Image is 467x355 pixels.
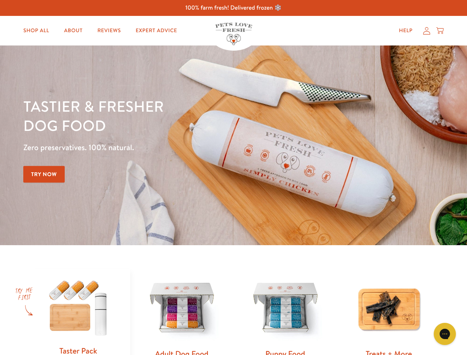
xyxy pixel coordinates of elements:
[215,23,252,45] img: Pets Love Fresh
[130,23,183,38] a: Expert Advice
[23,141,304,154] p: Zero preservatives. 100% natural.
[91,23,126,38] a: Reviews
[23,166,65,183] a: Try Now
[58,23,88,38] a: About
[430,320,460,348] iframe: Gorgias live chat messenger
[17,23,55,38] a: Shop All
[393,23,419,38] a: Help
[23,97,304,135] h1: Tastier & fresher dog food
